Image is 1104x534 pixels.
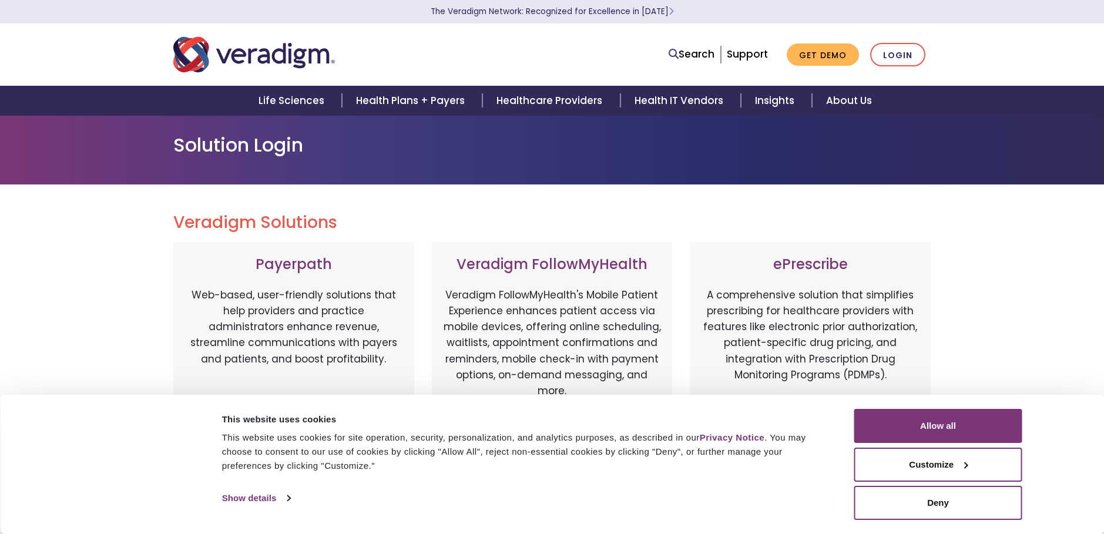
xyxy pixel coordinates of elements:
[173,134,931,156] h1: Solution Login
[222,489,290,507] a: Show details
[702,287,919,411] p: A comprehensive solution that simplifies prescribing for healthcare providers with features like ...
[700,432,764,442] a: Privacy Notice
[854,486,1022,520] button: Deny
[669,6,674,17] span: Learn More
[702,256,919,273] h3: ePrescribe
[185,256,402,273] h3: Payerpath
[854,409,1022,443] button: Allow all
[342,86,482,116] a: Health Plans + Payers
[620,86,741,116] a: Health IT Vendors
[244,86,342,116] a: Life Sciences
[870,43,925,67] a: Login
[727,47,768,61] a: Support
[854,448,1022,482] button: Customize
[222,431,828,473] div: This website uses cookies for site operation, security, personalization, and analytics purposes, ...
[173,213,931,233] h2: Veradigm Solutions
[741,86,812,116] a: Insights
[669,46,714,62] a: Search
[444,256,661,273] h3: Veradigm FollowMyHealth
[444,287,661,399] p: Veradigm FollowMyHealth's Mobile Patient Experience enhances patient access via mobile devices, o...
[431,6,674,17] a: The Veradigm Network: Recognized for Excellence in [DATE]Learn More
[482,86,620,116] a: Healthcare Providers
[812,86,886,116] a: About Us
[787,43,859,66] a: Get Demo
[173,35,335,74] img: Veradigm logo
[185,287,402,411] p: Web-based, user-friendly solutions that help providers and practice administrators enhance revenu...
[222,412,828,426] div: This website uses cookies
